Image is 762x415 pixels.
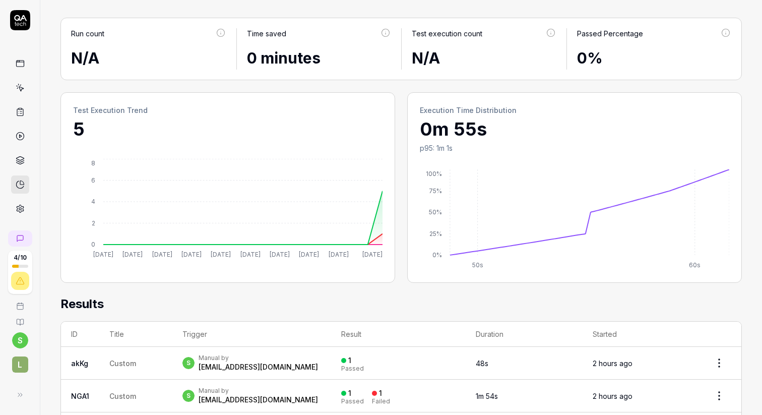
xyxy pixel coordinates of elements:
[379,389,382,398] div: 1
[71,359,88,368] a: akKg
[182,390,195,402] span: s
[412,47,556,70] div: N/A
[99,322,172,347] th: Title
[109,392,136,400] span: Custom
[92,219,95,227] tspan: 2
[109,359,136,368] span: Custom
[73,115,383,143] p: 5
[426,170,442,177] tspan: 100%
[429,230,442,238] tspan: 25%
[73,105,383,115] h2: Test Execution Trend
[122,251,143,258] tspan: [DATE]
[91,159,95,167] tspan: 8
[341,366,364,372] div: Passed
[71,47,226,70] div: N/A
[593,392,632,400] time: 2 hours ago
[432,251,442,259] tspan: 0%
[71,392,89,400] a: NGA1
[4,310,36,326] a: Documentation
[362,251,383,258] tspan: [DATE]
[199,362,318,372] div: [EMAIL_ADDRESS][DOMAIN_NAME]
[412,28,482,39] div: Test execution count
[199,395,318,405] div: [EMAIL_ADDRESS][DOMAIN_NAME]
[211,251,231,258] tspan: [DATE]
[172,322,331,347] th: Trigger
[372,398,390,404] div: Failed
[181,251,202,258] tspan: [DATE]
[4,294,36,310] a: Book a call with us
[247,47,392,70] div: 0 minutes
[93,251,113,258] tspan: [DATE]
[420,105,729,115] h2: Execution Time Distribution
[4,348,36,375] button: L
[199,387,318,395] div: Manual by
[689,261,701,269] tspan: 60s
[429,187,442,195] tspan: 75%
[8,230,32,247] a: New conversation
[91,198,95,205] tspan: 4
[247,28,286,39] div: Time saved
[12,357,28,373] span: L
[577,28,643,39] div: Passed Percentage
[577,47,732,70] div: 0%
[593,359,632,368] time: 2 hours ago
[348,389,351,398] div: 1
[420,115,729,143] p: 0m 55s
[61,322,99,347] th: ID
[182,357,195,369] span: s
[199,354,318,362] div: Manual by
[91,176,95,184] tspan: 6
[299,251,319,258] tspan: [DATE]
[12,332,28,348] button: s
[91,241,95,248] tspan: 0
[14,255,27,261] span: 4 / 10
[466,322,583,347] th: Duration
[60,295,742,321] h2: Results
[348,356,351,365] div: 1
[583,322,697,347] th: Started
[341,398,364,404] div: Passed
[476,359,488,368] time: 48s
[71,28,104,39] div: Run count
[331,322,466,347] th: Result
[472,261,483,269] tspan: 50s
[152,251,172,258] tspan: [DATE]
[476,392,498,400] time: 1m 54s
[270,251,290,258] tspan: [DATE]
[429,208,442,216] tspan: 50%
[240,251,261,258] tspan: [DATE]
[329,251,349,258] tspan: [DATE]
[420,143,729,153] p: p95: 1m 1s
